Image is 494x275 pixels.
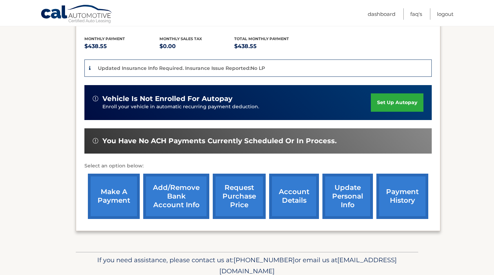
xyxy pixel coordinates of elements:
a: account details [269,174,319,219]
a: request purchase price [213,174,266,219]
p: Updated Insurance Info Required. Insurance Issue Reported:No LP [98,65,265,71]
a: payment history [376,174,428,219]
a: update personal info [322,174,373,219]
span: Total Monthly Payment [234,36,289,41]
span: vehicle is not enrolled for autopay [102,94,232,103]
a: make a payment [88,174,140,219]
img: alert-white.svg [93,96,98,101]
img: alert-white.svg [93,138,98,144]
p: $438.55 [84,42,159,51]
a: set up autopay [371,93,423,112]
p: Enroll your vehicle in automatic recurring payment deduction. [102,103,371,111]
p: $0.00 [159,42,235,51]
a: Logout [437,8,454,20]
a: Add/Remove bank account info [143,174,209,219]
a: Dashboard [368,8,395,20]
p: Select an option below: [84,162,432,170]
a: FAQ's [410,8,422,20]
span: You have no ACH payments currently scheduled or in process. [102,137,337,145]
span: Monthly Payment [84,36,125,41]
span: Monthly sales Tax [159,36,202,41]
a: Cal Automotive [40,4,113,25]
span: [PHONE_NUMBER] [234,256,295,264]
p: $438.55 [234,42,309,51]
